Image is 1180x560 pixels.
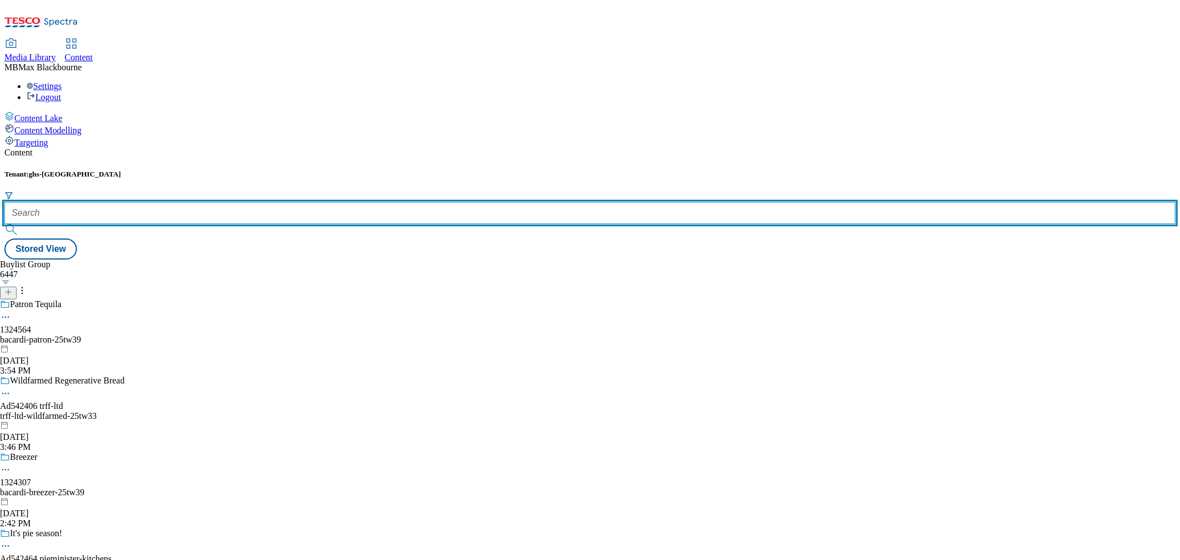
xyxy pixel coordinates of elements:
[14,113,63,123] span: Content Lake
[14,138,48,147] span: Targeting
[65,39,93,63] a: Content
[4,63,18,72] span: MB
[10,376,124,386] div: Wildfarmed Regenerative Bread
[27,81,62,91] a: Settings
[4,202,1176,224] input: Search
[4,53,56,62] span: Media Library
[14,126,81,135] span: Content Modelling
[65,53,93,62] span: Content
[4,123,1176,136] a: Content Modelling
[4,39,56,63] a: Media Library
[4,238,77,260] button: Stored View
[29,170,121,178] span: ghs-[GEOGRAPHIC_DATA]
[4,191,13,200] svg: Search Filters
[10,299,61,309] div: Patron Tequila
[27,92,61,102] a: Logout
[4,148,1176,158] div: Content
[10,452,38,462] div: Breezer
[4,111,1176,123] a: Content Lake
[4,170,1176,179] h5: Tenant:
[4,136,1176,148] a: Targeting
[10,528,62,538] div: It's pie season!
[18,63,82,72] span: Max Blackbourne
